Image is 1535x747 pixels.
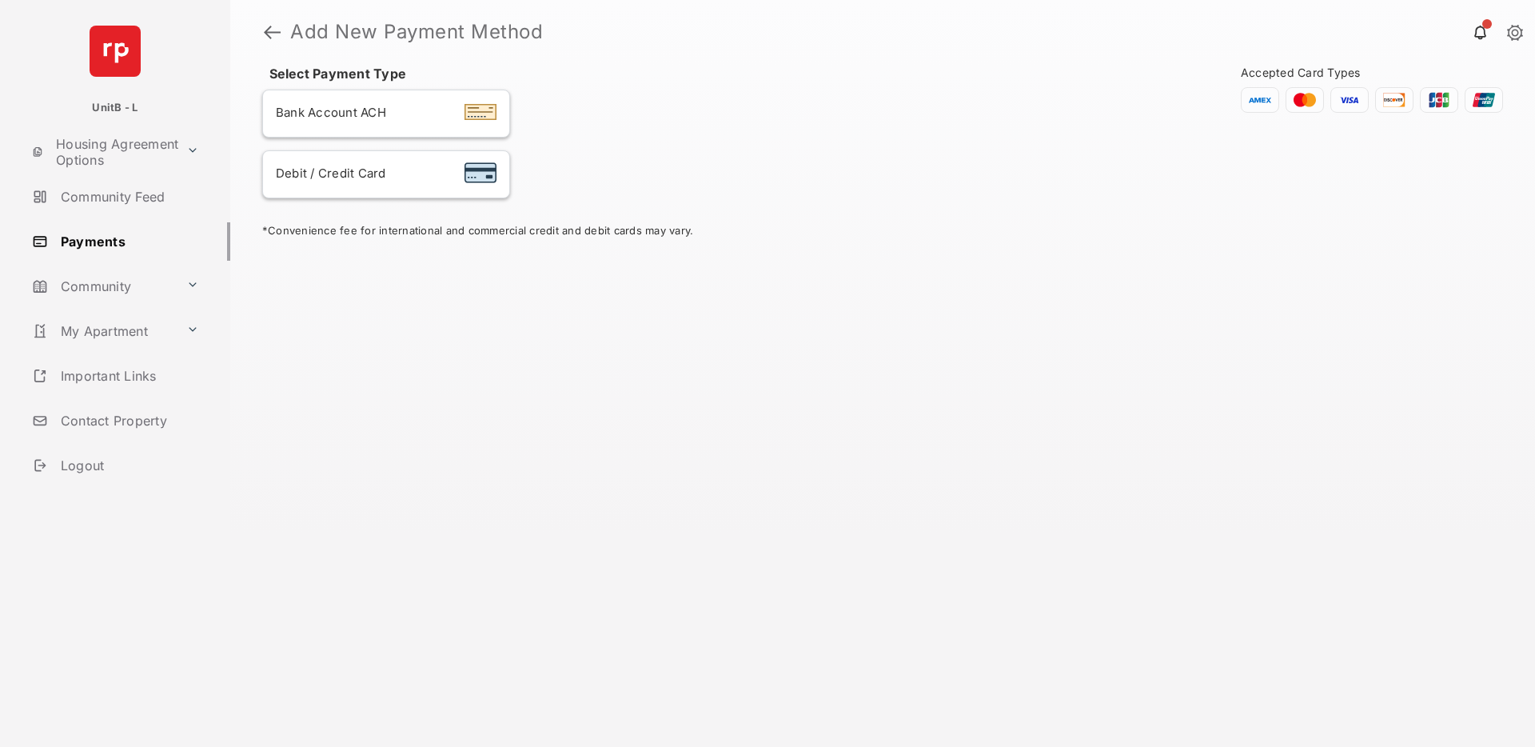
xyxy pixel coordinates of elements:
a: Contact Property [26,401,230,440]
img: svg+xml;base64,PHN2ZyB4bWxucz0iaHR0cDovL3d3dy53My5vcmcvMjAwMC9zdmciIHdpZHRoPSI2NCIgaGVpZ2h0PSI2NC... [90,26,141,77]
span: Accepted Card Types [1241,66,1367,79]
span: Debit / Credit Card [276,166,386,181]
strong: Add New Payment Method [290,22,543,42]
a: Community [26,267,180,306]
a: Important Links [26,357,205,395]
a: Logout [26,446,230,485]
h4: Select Payment Type [262,66,1069,82]
span: Bank Account ACH [276,105,386,120]
a: Community Feed [26,178,230,216]
p: UnitB - L [92,100,138,116]
a: Payments [26,222,230,261]
a: My Apartment [26,312,180,350]
div: * Convenience fee for international and commercial credit and debit cards may vary. [262,224,1503,240]
a: Housing Agreement Options [26,133,180,171]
